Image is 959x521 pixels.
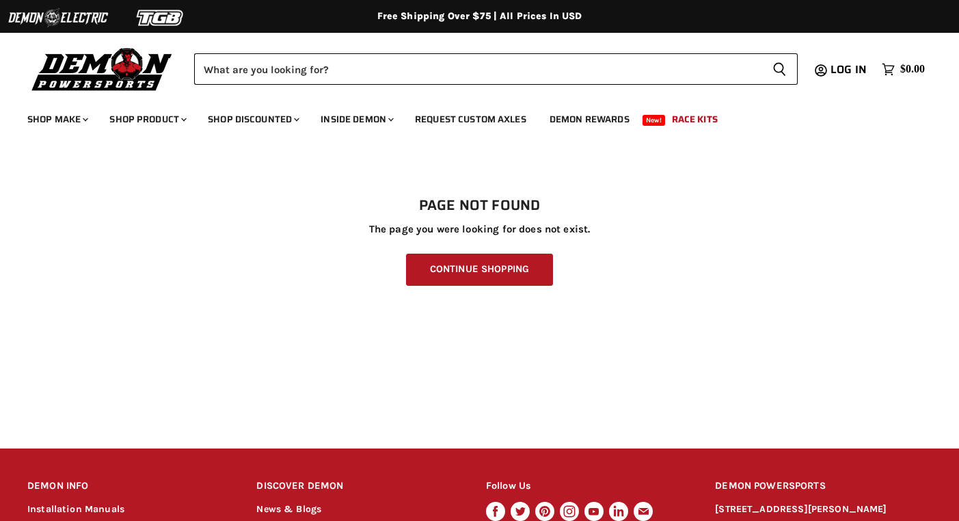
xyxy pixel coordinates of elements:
[824,64,875,76] a: Log in
[256,503,321,515] a: News & Blogs
[406,254,553,286] a: Continue Shopping
[109,5,212,31] img: TGB Logo 2
[875,59,932,79] a: $0.00
[27,503,124,515] a: Installation Manuals
[194,53,798,85] form: Product
[643,115,666,126] span: New!
[17,100,921,133] ul: Main menu
[194,53,761,85] input: Search
[99,105,195,133] a: Shop Product
[27,224,932,235] p: The page you were looking for does not exist.
[256,470,460,503] h2: DISCOVER DEMON
[405,105,537,133] a: Request Custom Axles
[486,470,690,503] h2: Follow Us
[662,105,728,133] a: Race Kits
[27,198,932,214] h1: Page not found
[27,470,231,503] h2: DEMON INFO
[761,53,798,85] button: Search
[715,502,932,518] p: [STREET_ADDRESS][PERSON_NAME]
[900,63,925,76] span: $0.00
[198,105,308,133] a: Shop Discounted
[7,5,109,31] img: Demon Electric Logo 2
[715,470,932,503] h2: DEMON POWERSPORTS
[539,105,640,133] a: Demon Rewards
[17,105,96,133] a: Shop Make
[310,105,402,133] a: Inside Demon
[830,61,867,78] span: Log in
[27,44,177,93] img: Demon Powersports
